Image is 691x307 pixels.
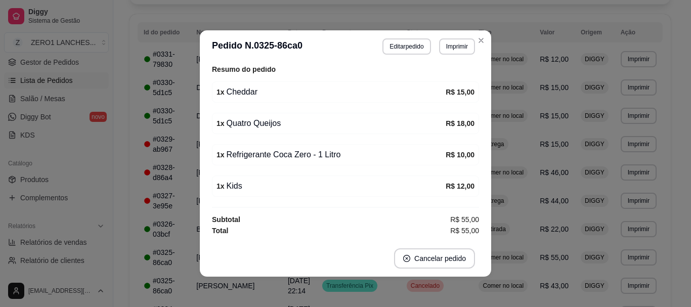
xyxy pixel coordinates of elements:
strong: 1 x [217,88,225,96]
strong: 1 x [217,151,225,159]
button: Close [473,32,489,49]
span: R$ 55,00 [450,214,479,225]
div: Refrigerante Coca Zero - 1 Litro [217,149,446,161]
strong: 1 x [217,119,225,127]
div: Quatro Queijos [217,117,446,129]
strong: Subtotal [212,215,240,224]
span: close-circle [403,255,410,262]
strong: R$ 12,00 [446,182,474,190]
h3: Pedido N. 0325-86ca0 [212,38,303,55]
button: Editarpedido [382,38,430,55]
strong: R$ 15,00 [446,88,474,96]
span: R$ 55,00 [450,225,479,236]
strong: Total [212,227,228,235]
strong: R$ 18,00 [446,119,474,127]
strong: Resumo do pedido [212,65,276,73]
strong: R$ 10,00 [446,151,474,159]
div: Kids [217,180,446,192]
strong: 1 x [217,182,225,190]
button: close-circleCancelar pedido [394,248,475,269]
button: Imprimir [439,38,475,55]
div: Cheddar [217,86,446,98]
